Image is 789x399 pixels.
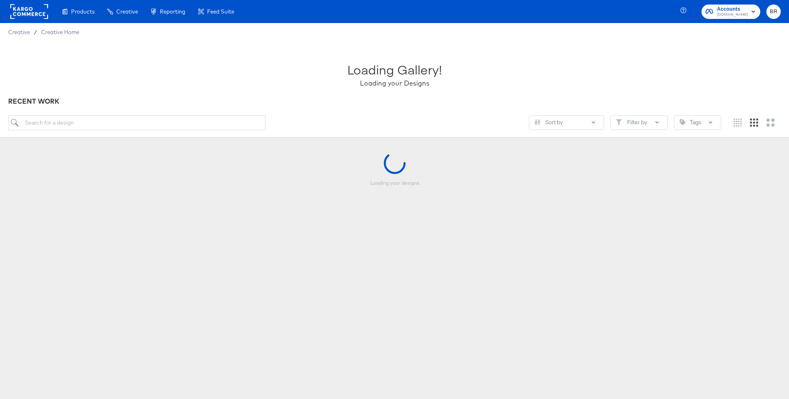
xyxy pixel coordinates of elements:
span: Creative [8,29,30,35]
div: Loading your designs [353,180,436,234]
span: BR [770,7,777,16]
span: Products [71,8,95,15]
svg: Filter [616,119,622,125]
div: Loading Gallery! [347,61,442,79]
a: Creative Home [41,29,79,35]
span: Accounts [717,5,748,14]
span: / [30,29,41,35]
button: SlidersSort by [529,115,604,130]
span: Feed Suite [207,8,234,15]
button: FilterFilter by [610,115,668,130]
span: Creative [116,8,138,15]
input: Search for a design [8,115,265,130]
span: Reporting [160,8,185,15]
svg: Sliders [535,119,540,125]
svg: Large grid [766,118,775,127]
button: BR [766,5,781,19]
div: Loading your Designs [360,79,429,88]
svg: Medium grid [750,118,758,127]
button: TagTags [674,115,721,130]
button: Accounts[DOMAIN_NAME] [701,5,760,19]
svg: Tag [680,119,685,125]
svg: Small grid [734,118,742,127]
div: RECENT WORK [8,97,781,106]
span: [DOMAIN_NAME] [717,12,748,18]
